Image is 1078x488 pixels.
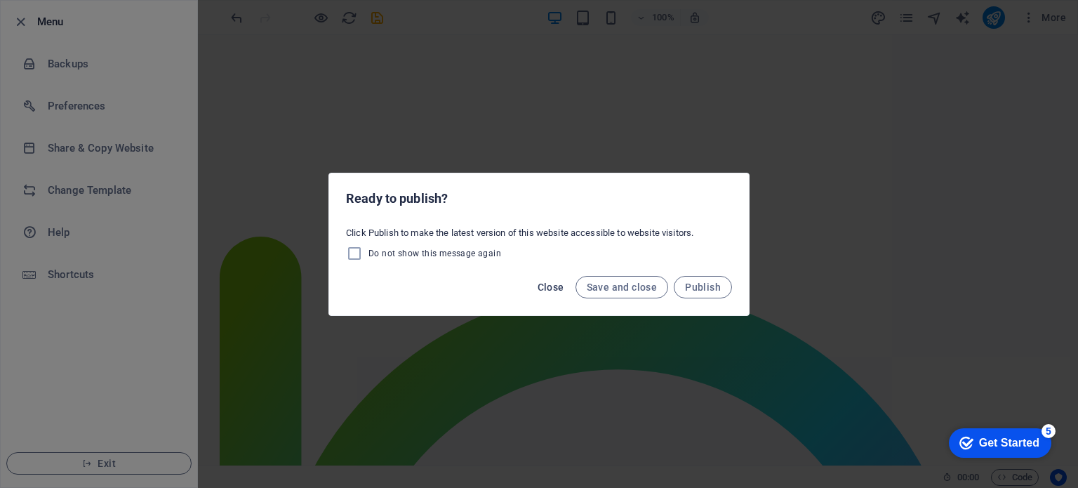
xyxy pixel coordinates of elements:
span: Do not show this message again [368,248,501,259]
h2: Ready to publish? [346,190,732,207]
span: Publish [685,282,721,293]
button: Close [532,276,570,298]
div: Get Started [41,15,102,28]
button: Publish [674,276,732,298]
div: 5 [104,3,118,17]
span: Save and close [587,282,658,293]
button: Save and close [575,276,669,298]
div: Click Publish to make the latest version of this website accessible to website visitors. [329,221,749,268]
div: Get Started 5 items remaining, 0% complete [11,7,114,37]
span: Close [538,282,564,293]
